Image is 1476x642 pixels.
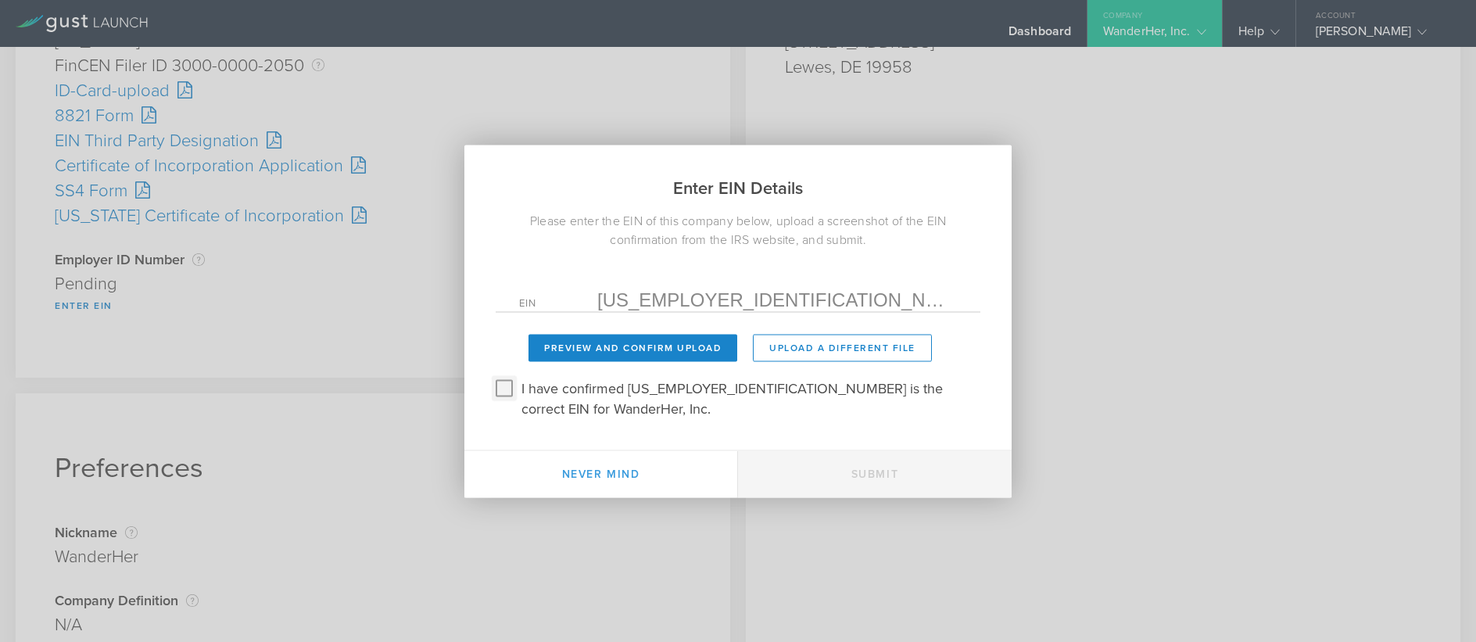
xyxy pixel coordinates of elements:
h2: Enter EIN Details [464,145,1012,211]
div: Please enter the EIN of this company below, upload a screenshot of the EIN confirmation from the ... [464,211,1012,249]
button: Preview and Confirm Upload [528,334,737,361]
label: EIN [519,298,597,311]
label: I have confirmed [US_EMPLOYER_IDENTIFICATION_NUMBER] is the correct EIN for WanderHer, Inc. [521,375,976,418]
button: Never mind [464,450,738,497]
input: Required [597,288,957,311]
iframe: Chat Widget [1398,567,1476,642]
button: Submit [738,450,1012,497]
button: Upload a different File [753,334,932,361]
